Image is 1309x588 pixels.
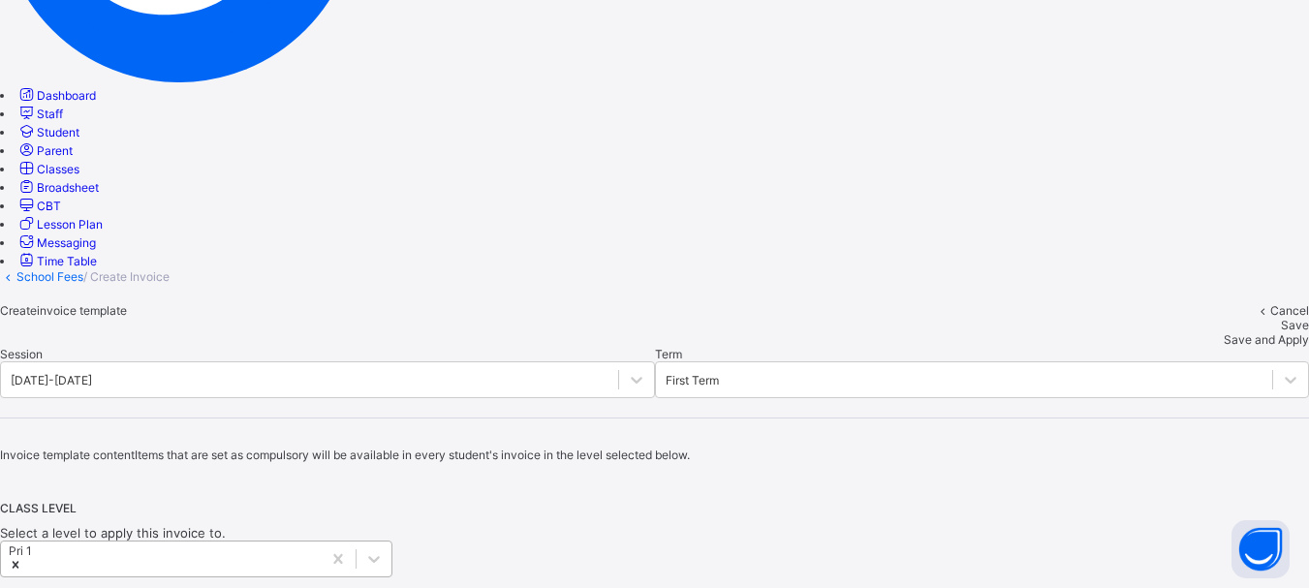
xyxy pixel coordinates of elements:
a: Classes [16,162,79,176]
span: Staff [37,107,63,121]
div: Pri 1 [9,543,32,558]
a: School Fees [16,269,83,284]
span: Items that are set as compulsory will be available in every student's invoice in the level select... [135,448,690,462]
span: CBT [37,199,61,213]
span: Save [1281,318,1309,332]
a: Time Table [16,254,97,268]
a: Lesson Plan [16,217,103,232]
span: Save and Apply [1224,332,1309,347]
a: Messaging [16,235,96,250]
button: Open asap [1231,520,1290,578]
span: Time Table [37,254,97,268]
span: Messaging [37,235,96,250]
div: First Term [666,373,719,387]
a: Dashboard [16,88,96,103]
span: Classes [37,162,79,176]
span: Dashboard [37,88,96,103]
span: Lesson Plan [37,217,103,232]
span: Broadsheet [37,180,99,195]
span: Term [655,347,682,361]
div: [DATE]-[DATE] [11,373,92,387]
a: CBT [16,199,61,213]
a: Parent [16,143,73,158]
span: Cancel [1270,303,1309,318]
a: Broadsheet [16,180,99,195]
span: Student [37,125,79,139]
a: Staff [16,107,63,121]
a: Student [16,125,79,139]
span: / Create Invoice [83,269,170,284]
span: Parent [37,143,73,158]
